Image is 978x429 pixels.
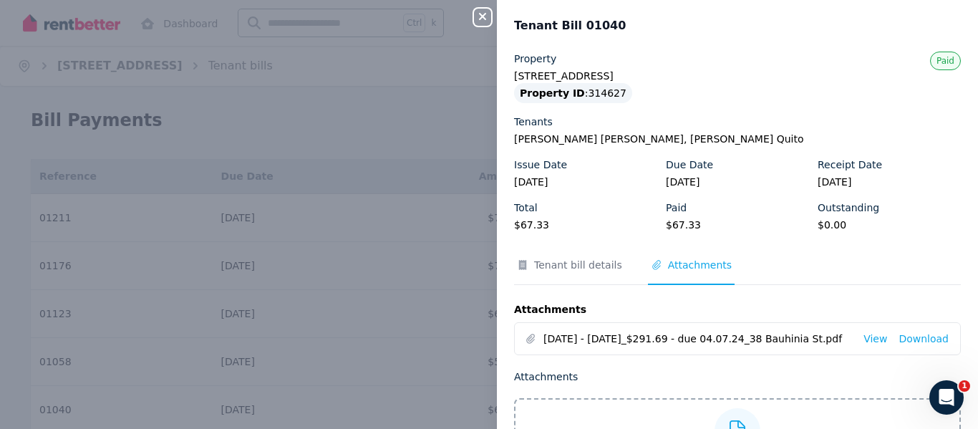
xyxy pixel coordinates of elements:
label: Due Date [666,158,713,172]
p: How can we help? [29,150,258,175]
span: Messages [119,333,168,343]
img: Profile image for Jeremy [198,23,226,52]
span: Paid [936,56,954,66]
legend: $67.33 [514,218,657,232]
span: Home [32,333,64,343]
nav: Tabs [514,258,961,285]
button: Search for help [21,261,266,290]
button: Messages [95,297,190,355]
div: Send us a messageWe typically reply in under 30 minutes [14,193,272,248]
label: Paid [666,201,687,215]
img: logo [29,27,132,50]
a: View [863,332,887,346]
img: Profile image for Rochelle [225,23,253,52]
legend: [STREET_ADDRESS] [514,69,961,83]
p: Hi [PERSON_NAME] 👋 [29,102,258,150]
label: Outstanding [818,201,879,215]
span: Tenant Bill 01040 [514,17,626,34]
legend: [DATE] [666,175,809,189]
div: : 314627 [514,83,632,103]
legend: $67.33 [666,218,809,232]
legend: $0.00 [818,218,961,232]
label: Total [514,201,538,215]
iframe: Intercom live chat [929,380,964,415]
div: We typically reply in under 30 minutes [29,221,239,236]
div: Send us a message [29,206,239,221]
img: Profile image for Jodie [170,23,199,52]
span: Tenant bill details [534,258,622,272]
span: 1 [959,380,970,392]
legend: [DATE] [514,175,657,189]
label: Issue Date [514,158,567,172]
label: Receipt Date [818,158,882,172]
legend: [PERSON_NAME] [PERSON_NAME], [PERSON_NAME] Quito [514,132,961,146]
a: Download [899,332,949,346]
span: [DATE] - [DATE]_$291.69 - due 04.07.24_38 Bauhinia St.pdf [543,332,852,346]
span: Help [227,333,250,343]
span: Search for help [29,269,116,284]
legend: [DATE] [818,175,961,189]
p: Attachments [514,302,961,317]
p: Attachments [514,370,961,384]
span: Attachments [668,258,732,272]
button: Help [191,297,286,355]
span: Property ID [520,86,585,100]
label: Property [514,52,556,66]
label: Tenants [514,115,553,129]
